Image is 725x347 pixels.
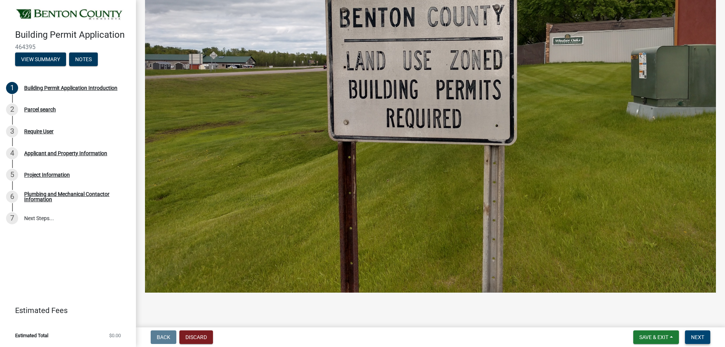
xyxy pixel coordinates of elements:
[24,85,117,91] div: Building Permit Application Introduction
[24,107,56,112] div: Parcel search
[6,212,18,224] div: 7
[639,334,668,340] span: Save & Exit
[6,169,18,181] div: 5
[15,333,48,338] span: Estimated Total
[24,151,107,156] div: Applicant and Property Information
[685,330,710,344] button: Next
[15,52,66,66] button: View Summary
[6,303,124,318] a: Estimated Fees
[6,82,18,94] div: 1
[157,334,170,340] span: Back
[24,129,54,134] div: Require User
[109,333,121,338] span: $0.00
[15,57,66,63] wm-modal-confirm: Summary
[15,29,130,40] h4: Building Permit Application
[69,52,98,66] button: Notes
[6,103,18,116] div: 2
[15,8,124,22] img: Benton County, Minnesota
[691,334,704,340] span: Next
[24,191,124,202] div: Plumbing and Mechanical Contactor Information
[6,147,18,159] div: 4
[6,191,18,203] div: 6
[179,330,213,344] button: Discard
[69,57,98,63] wm-modal-confirm: Notes
[6,125,18,137] div: 3
[633,330,679,344] button: Save & Exit
[151,330,176,344] button: Back
[24,172,70,177] div: Project Information
[15,43,121,51] span: 464395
